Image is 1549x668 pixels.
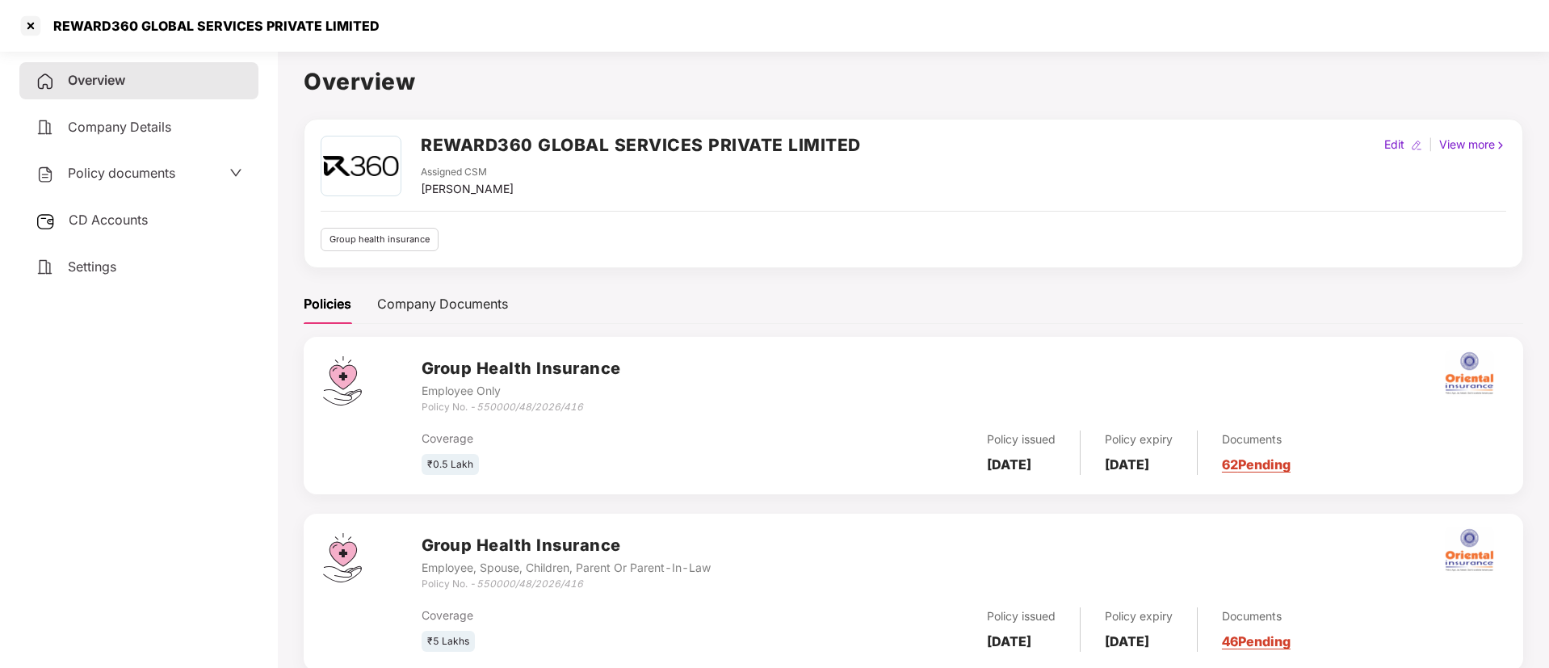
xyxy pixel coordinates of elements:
[304,294,351,314] div: Policies
[36,165,55,184] img: svg+xml;base64,PHN2ZyB4bWxucz0iaHR0cDovL3d3dy53My5vcmcvMjAwMC9zdmciIHdpZHRoPSIyNCIgaGVpZ2h0PSIyNC...
[987,431,1056,448] div: Policy issued
[323,356,362,405] img: svg+xml;base64,PHN2ZyB4bWxucz0iaHR0cDovL3d3dy53My5vcmcvMjAwMC9zdmciIHdpZHRoPSI0Ny43MTQiIGhlaWdodD...
[1436,136,1509,153] div: View more
[987,607,1056,625] div: Policy issued
[304,64,1523,99] h1: Overview
[36,72,55,91] img: svg+xml;base64,PHN2ZyB4bWxucz0iaHR0cDovL3d3dy53My5vcmcvMjAwMC9zdmciIHdpZHRoPSIyNCIgaGVpZ2h0PSIyNC...
[229,166,242,179] span: down
[422,533,711,558] h3: Group Health Insurance
[1105,607,1173,625] div: Policy expiry
[68,119,171,135] span: Company Details
[1222,607,1291,625] div: Documents
[68,258,116,275] span: Settings
[377,294,508,314] div: Company Documents
[422,454,479,476] div: ₹0.5 Lakh
[1105,633,1149,649] b: [DATE]
[476,401,583,413] i: 550000/48/2026/416
[422,382,621,400] div: Employee Only
[422,356,621,381] h3: Group Health Insurance
[68,165,175,181] span: Policy documents
[421,180,514,198] div: [PERSON_NAME]
[323,137,398,195] img: R360%20LOGO.png
[422,400,621,415] div: Policy No. -
[476,578,583,590] i: 550000/48/2026/416
[421,132,861,158] h2: REWARD360 GLOBAL SERVICES PRIVATE LIMITED
[44,18,380,34] div: REWARD360 GLOBAL SERVICES PRIVATE LIMITED
[422,430,783,447] div: Coverage
[422,631,475,653] div: ₹5 Lakhs
[321,228,439,251] div: Group health insurance
[987,456,1031,473] b: [DATE]
[1441,522,1497,578] img: oi.png
[1381,136,1408,153] div: Edit
[422,559,711,577] div: Employee, Spouse, Children, Parent Or Parent-In-Law
[422,577,711,592] div: Policy No. -
[422,607,783,624] div: Coverage
[1425,136,1436,153] div: |
[323,533,362,582] img: svg+xml;base64,PHN2ZyB4bWxucz0iaHR0cDovL3d3dy53My5vcmcvMjAwMC9zdmciIHdpZHRoPSI0Ny43MTQiIGhlaWdodD...
[1222,431,1291,448] div: Documents
[68,72,125,88] span: Overview
[69,212,148,228] span: CD Accounts
[1495,140,1506,151] img: rightIcon
[1222,456,1291,473] a: 62 Pending
[1222,633,1291,649] a: 46 Pending
[36,212,56,231] img: svg+xml;base64,PHN2ZyB3aWR0aD0iMjUiIGhlaWdodD0iMjQiIHZpZXdCb3g9IjAgMCAyNSAyNCIgZmlsbD0ibm9uZSIgeG...
[1105,456,1149,473] b: [DATE]
[36,118,55,137] img: svg+xml;base64,PHN2ZyB4bWxucz0iaHR0cDovL3d3dy53My5vcmcvMjAwMC9zdmciIHdpZHRoPSIyNCIgaGVpZ2h0PSIyNC...
[1441,345,1497,401] img: oi.png
[987,633,1031,649] b: [DATE]
[36,258,55,277] img: svg+xml;base64,PHN2ZyB4bWxucz0iaHR0cDovL3d3dy53My5vcmcvMjAwMC9zdmciIHdpZHRoPSIyNCIgaGVpZ2h0PSIyNC...
[1105,431,1173,448] div: Policy expiry
[1411,140,1422,151] img: editIcon
[421,165,514,180] div: Assigned CSM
